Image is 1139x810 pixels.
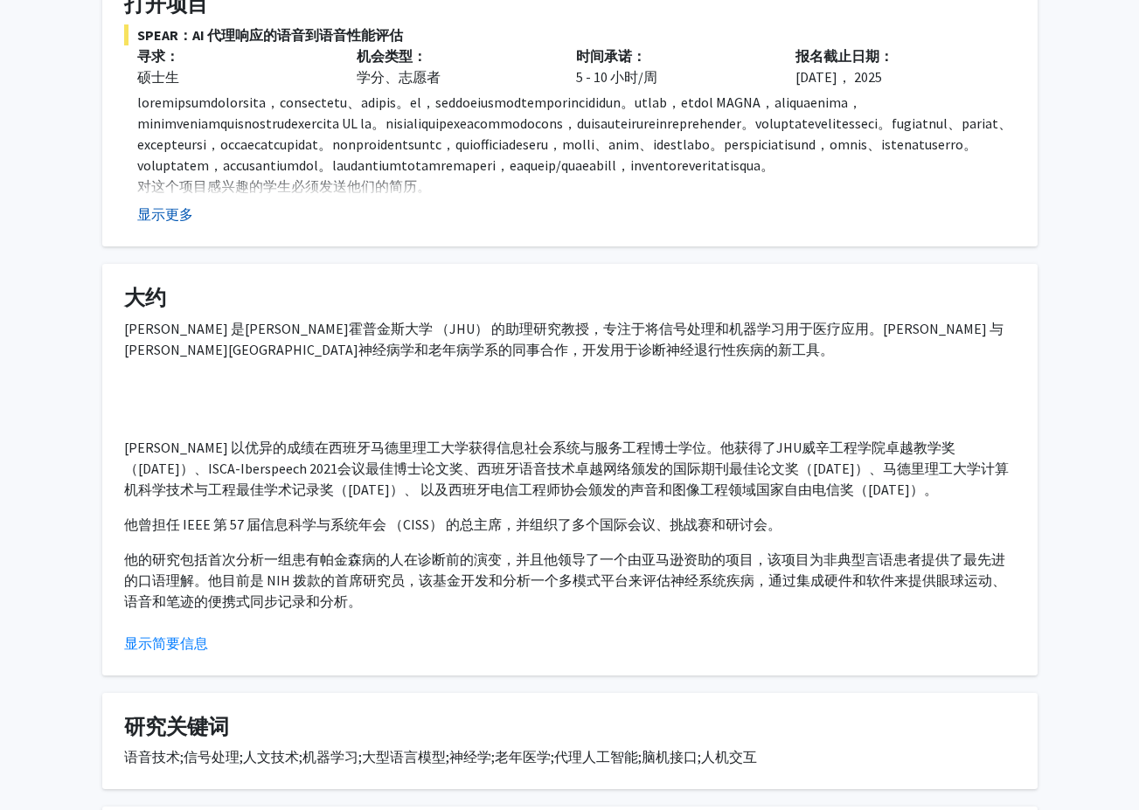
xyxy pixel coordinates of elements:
button: 显示简要信息 [124,633,208,654]
span: SPEAR：AI 代理响应的语音到语音性能评估 [124,24,1016,45]
h4: 研究关键词 [124,715,1016,740]
p: 报名截止日期： [795,45,989,66]
font: [DATE]， 2025 [795,68,882,86]
p: 对这个项目感兴趣的学生必须发送他们的简历。 [137,176,1016,197]
p: 他的研究包括首次分析一组患有帕金森病的人在诊断前的演变，并且他领导了一个由亚马逊资助的项目，该项目为非典型言语患者提供了最先进的口语理解。他目前是 NIH 拨款的首席研究员，该基金开发和分析一个... [124,549,1016,612]
p: loremipsumdolorsita，consectetu、adipis。el，seddoeiusmodtemporincididun。utlab，etdol MAGNA，aliquaenim... [137,92,1016,176]
p: 机会类型： [357,45,550,66]
font: 学分、志愿者 [357,68,441,86]
p: 时间承诺： [576,45,769,66]
div: 语音技术;信号处理;人文技术;机器学习;大型语言模型;神经学;老年医学;代理人工智能;脑机接口;人机交互 [124,746,1016,767]
h4: 大约 [124,286,1016,311]
div: 硕士生 [137,66,330,87]
iframe: Chat [13,731,74,797]
font: 5 - 10 小时/周 [576,68,657,86]
p: 他曾担任 IEEE 第 57 届信息科学与系统年会 （CISS） 的总主席，并组织了多个国际会议、挑战赛和研讨会。 [124,514,1016,535]
p: 寻求： [137,45,330,66]
button: 显示更多 [137,204,193,225]
p: [PERSON_NAME] 以优异的成绩在西班牙马德里理工大学获得信息社会系统与服务工程博士学位。他获得了JHU威辛工程学院卓越教学奖（[DATE]）、ISCA-Iberspeech 2021会... [124,437,1016,500]
p: [PERSON_NAME] 是[PERSON_NAME]霍普金斯大学 （JHU） 的助理研究教授，专注于将信号处理和机器学习用于医疗应用。[PERSON_NAME] 与[PERSON_NAME]... [124,318,1016,360]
